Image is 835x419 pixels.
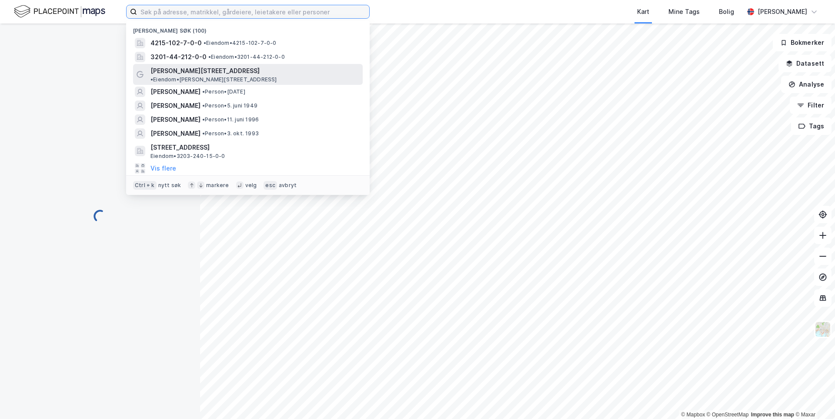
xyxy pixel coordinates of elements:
span: Person • [DATE] [202,88,245,95]
div: Bolig [719,7,734,17]
iframe: Chat Widget [792,377,835,419]
span: Eiendom • 3203-240-15-0-0 [150,153,225,160]
span: Eiendom • [PERSON_NAME][STREET_ADDRESS] [150,76,277,83]
a: Improve this map [751,412,794,418]
span: • [202,130,205,137]
div: Kontrollprogram for chat [792,377,835,419]
div: [PERSON_NAME] søk (100) [126,20,370,36]
div: esc [264,181,277,190]
span: • [202,88,205,95]
span: • [150,76,153,83]
span: [PERSON_NAME] [150,87,200,97]
img: spinner.a6d8c91a73a9ac5275cf975e30b51cfb.svg [93,209,107,223]
span: Person • 11. juni 1996 [202,116,259,123]
div: nytt søk [158,182,181,189]
span: [PERSON_NAME][STREET_ADDRESS] [150,66,260,76]
button: Filter [790,97,832,114]
div: Ctrl + k [133,181,157,190]
div: markere [206,182,229,189]
span: 3201-44-212-0-0 [150,52,207,62]
span: Eiendom • 4215-102-7-0-0 [204,40,277,47]
div: Mine Tags [668,7,700,17]
button: Vis flere [150,163,176,174]
span: • [202,102,205,109]
span: [PERSON_NAME] [150,114,200,125]
span: Person • 5. juni 1949 [202,102,257,109]
span: 4215-102-7-0-0 [150,38,202,48]
div: avbryt [279,182,297,189]
span: Person • 3. okt. 1993 [202,130,259,137]
span: • [204,40,206,46]
span: [PERSON_NAME] [150,101,200,111]
img: logo.f888ab2527a4732fd821a326f86c7f29.svg [14,4,105,19]
span: [PERSON_NAME] [150,128,200,139]
button: Bokmerker [773,34,832,51]
span: • [202,116,205,123]
span: [STREET_ADDRESS] [150,142,359,153]
div: Kart [637,7,649,17]
div: velg [245,182,257,189]
a: OpenStreetMap [707,412,749,418]
button: Tags [791,117,832,135]
button: Analyse [781,76,832,93]
input: Søk på adresse, matrikkel, gårdeiere, leietakere eller personer [137,5,369,18]
span: Eiendom • 3201-44-212-0-0 [208,54,285,60]
img: Z [815,321,831,338]
a: Mapbox [681,412,705,418]
div: [PERSON_NAME] [758,7,807,17]
span: • [208,54,211,60]
button: Datasett [778,55,832,72]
